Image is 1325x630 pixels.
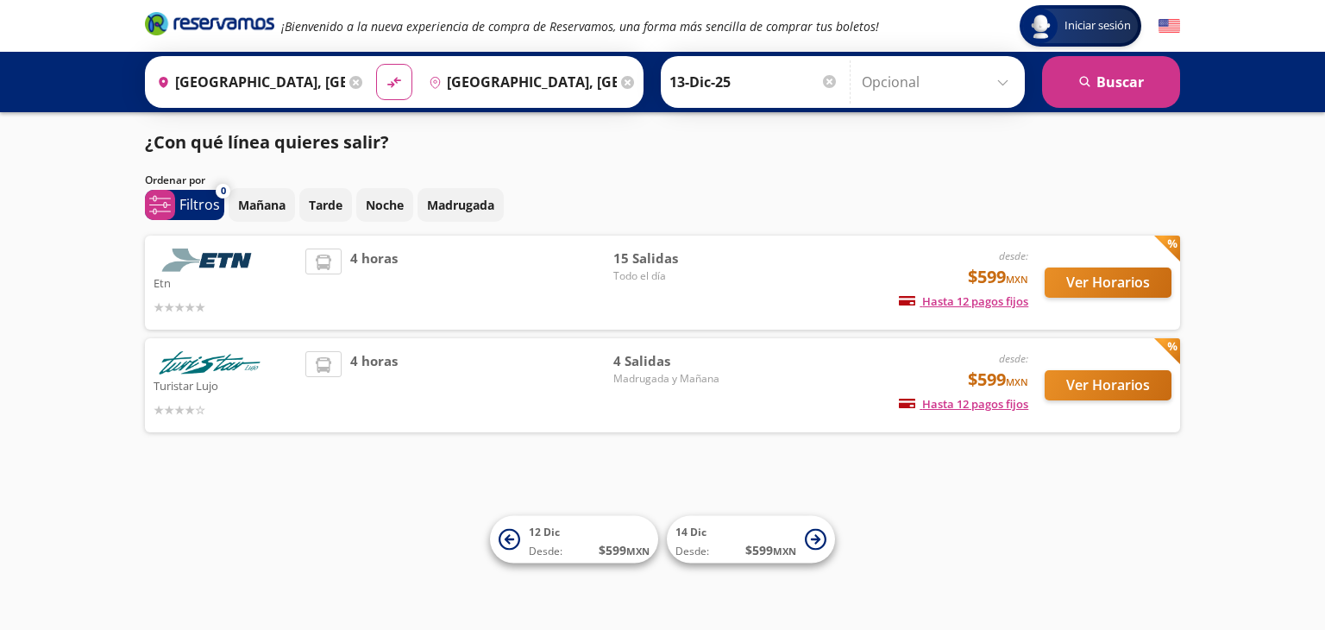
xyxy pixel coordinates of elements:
small: MXN [773,545,796,558]
button: Buscar [1042,56,1180,108]
span: Desde: [529,544,562,559]
button: Ver Horarios [1045,268,1171,298]
button: Mañana [229,188,295,222]
span: 4 horas [350,249,398,317]
span: 15 Salidas [613,249,734,268]
span: 14 Dic [675,525,706,539]
p: Etn [154,272,297,293]
span: 0 [221,184,226,198]
button: 14 DicDesde:$599MXN [667,516,835,564]
span: 12 Dic [529,525,560,539]
span: Iniciar sesión [1058,17,1138,35]
img: Etn [154,249,266,272]
p: Madrugada [427,196,494,214]
span: Hasta 12 pagos fijos [899,396,1028,412]
p: Mañana [238,196,286,214]
p: Tarde [309,196,342,214]
p: Filtros [179,194,220,215]
p: Turistar Lujo [154,375,297,395]
button: Ver Horarios [1045,370,1171,400]
p: Noche [366,196,404,214]
a: Brand Logo [145,10,274,41]
span: $599 [968,264,1028,290]
span: Todo el día [613,268,734,284]
button: 0Filtros [145,190,224,220]
small: MXN [626,545,650,558]
em: desde: [999,249,1028,263]
span: Desde: [675,544,709,559]
span: $ 599 [745,541,796,559]
input: Buscar Origen [150,60,345,104]
span: 4 horas [350,351,398,419]
button: 12 DicDesde:$599MXN [490,516,658,564]
input: Opcional [862,60,1016,104]
span: Madrugada y Mañana [613,371,734,387]
small: MXN [1006,375,1028,388]
i: Brand Logo [145,10,274,36]
p: Ordenar por [145,173,205,188]
span: Hasta 12 pagos fijos [899,293,1028,309]
span: $599 [968,367,1028,393]
img: Turistar Lujo [154,351,266,375]
input: Buscar Destino [422,60,617,104]
button: Madrugada [418,188,504,222]
em: desde: [999,351,1028,366]
span: 4 Salidas [613,351,734,371]
button: Noche [356,188,413,222]
span: $ 599 [599,541,650,559]
button: Tarde [299,188,352,222]
input: Elegir Fecha [669,60,838,104]
button: English [1159,16,1180,37]
em: ¡Bienvenido a la nueva experiencia de compra de Reservamos, una forma más sencilla de comprar tus... [281,18,879,35]
small: MXN [1006,273,1028,286]
p: ¿Con qué línea quieres salir? [145,129,389,155]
